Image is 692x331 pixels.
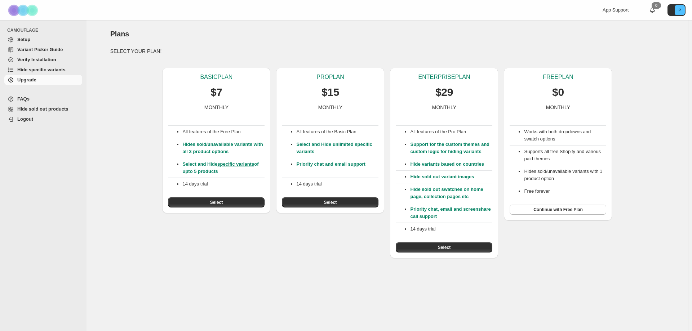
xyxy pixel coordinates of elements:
[210,85,222,99] p: $7
[396,242,492,252] button: Select
[510,205,606,215] button: Continue with Free Plan
[296,161,378,175] p: Priority chat and email support
[17,106,68,112] span: Hide sold out products
[524,148,606,162] li: Supports all free Shopify and various paid themes
[667,4,686,16] button: Avatar with initials P
[4,35,82,45] a: Setup
[17,67,66,72] span: Hide specific variants
[4,45,82,55] a: Variant Picker Guide
[318,104,342,111] p: MONTHLY
[410,141,492,155] p: Support for the custom themes and custom logic for hiding variants
[4,94,82,104] a: FAQs
[603,7,629,13] span: App Support
[410,186,492,200] p: Hide sold out swatches on home page, collection pages etc
[524,188,606,195] li: Free forever
[552,85,564,99] p: $0
[432,104,456,111] p: MONTHLY
[4,75,82,85] a: Upgrade
[182,180,265,188] p: 14 days trial
[543,73,573,81] p: FREE PLAN
[7,27,83,33] span: CAMOUFLAGE
[282,197,378,207] button: Select
[168,197,265,207] button: Select
[296,128,378,135] p: All features of the Basic Plan
[533,207,583,213] span: Continue with Free Plan
[200,73,233,81] p: BASIC PLAN
[4,55,82,65] a: Verify Installation
[17,47,63,52] span: Variant Picker Guide
[17,77,36,82] span: Upgrade
[675,5,685,15] span: Avatar with initials P
[324,200,337,205] span: Select
[321,85,339,99] p: $15
[410,128,492,135] p: All features of the Pro Plan
[316,73,344,81] p: PRO PLAN
[410,161,492,168] p: Hide variants based on countries
[210,200,223,205] span: Select
[410,206,492,220] p: Priority chat, email and screenshare call support
[182,161,265,175] p: Select and Hide of upto 5 products
[17,57,56,62] span: Verify Installation
[6,0,42,20] img: Camouflage
[217,161,254,167] a: specific variants
[410,225,492,233] p: 14 days trial
[182,128,265,135] p: All features of the Free Plan
[435,85,453,99] p: $29
[4,104,82,114] a: Hide sold out products
[438,245,451,250] span: Select
[17,37,30,42] span: Setup
[110,48,665,55] p: SELECT YOUR PLAN!
[4,65,82,75] a: Hide specific variants
[17,96,30,102] span: FAQs
[678,8,681,12] text: P
[296,180,378,188] p: 14 days trial
[17,116,33,122] span: Logout
[296,141,378,155] p: Select and Hide unlimited specific variants
[110,30,129,38] span: Plans
[182,141,265,155] p: Hides sold/unavailable variants with all 3 product options
[418,73,470,81] p: ENTERPRISE PLAN
[4,114,82,124] a: Logout
[204,104,229,111] p: MONTHLY
[410,173,492,180] p: Hide sold out variant images
[524,128,606,143] li: Works with both dropdowns and swatch options
[524,168,606,182] li: Hides sold/unavailable variants with 1 product option
[649,6,656,14] a: 0
[546,104,570,111] p: MONTHLY
[652,2,661,9] div: 0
